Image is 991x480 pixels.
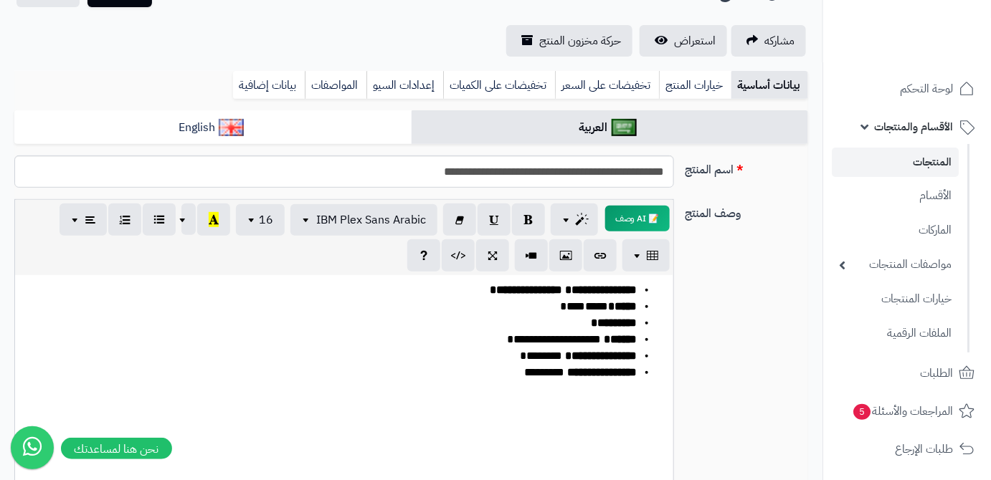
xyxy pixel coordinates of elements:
[316,211,426,229] span: IBM Plex Sans Arabic
[832,72,982,106] a: لوحة التحكم
[259,211,273,229] span: 16
[832,394,982,428] a: المراجعات والأسئلة5
[236,204,285,236] button: 16
[555,71,659,100] a: تخفيضات على السعر
[290,204,437,236] button: IBM Plex Sans Arabic
[874,117,953,137] span: الأقسام والمنتجات
[832,432,982,466] a: طلبات الإرجاع
[920,363,953,383] span: الطلبات
[14,110,412,145] a: English
[852,401,953,421] span: المراجعات والأسئلة
[674,32,716,49] span: استعراض
[764,32,795,49] span: مشاركه
[832,249,959,280] a: مواصفات المنتجات
[680,199,814,222] label: وصف المنتج
[305,71,366,100] a: المواصفات
[612,119,637,136] img: العربية
[832,356,982,390] a: الطلبات
[506,25,632,57] a: حركة مخزون المنتج
[680,155,814,178] label: اسم المنتج
[900,79,953,99] span: لوحة التحكم
[832,284,959,315] a: خيارات المنتجات
[219,119,244,136] img: English
[853,404,871,420] span: 5
[412,110,809,145] a: العربية
[832,181,959,211] a: الأقسام
[233,71,305,100] a: بيانات إضافية
[539,32,621,49] span: حركة مخزون المنتج
[895,439,953,459] span: طلبات الإرجاع
[366,71,443,100] a: إعدادات السيو
[832,318,959,349] a: الملفات الرقمية
[731,71,808,100] a: بيانات أساسية
[659,71,731,100] a: خيارات المنتج
[832,148,959,177] a: المنتجات
[605,206,670,231] button: 📝 AI وصف
[731,25,806,57] a: مشاركه
[443,71,555,100] a: تخفيضات على الكميات
[832,215,959,246] a: الماركات
[893,39,977,69] img: logo-2.png
[640,25,727,57] a: استعراض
